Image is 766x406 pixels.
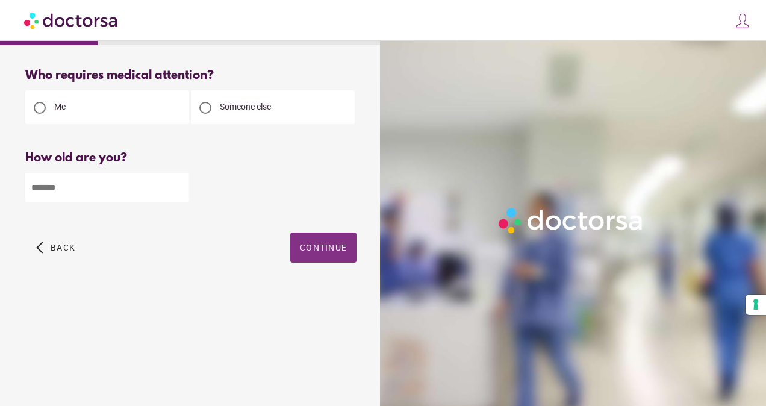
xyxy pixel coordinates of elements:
[300,243,347,252] span: Continue
[746,295,766,315] button: Your consent preferences for tracking technologies
[494,204,647,238] img: Logo-Doctorsa-trans-White-partial-flat.png
[54,102,66,111] span: Me
[290,233,357,263] button: Continue
[220,102,271,111] span: Someone else
[25,151,357,165] div: How old are you?
[51,243,75,252] span: Back
[734,13,751,30] img: icons8-customer-100.png
[31,233,80,263] button: arrow_back_ios Back
[24,7,119,34] img: Doctorsa.com
[25,69,357,83] div: Who requires medical attention?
